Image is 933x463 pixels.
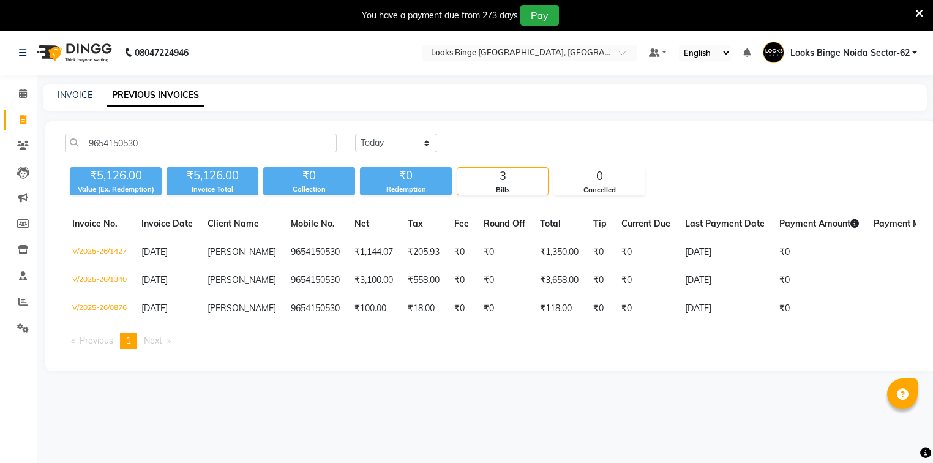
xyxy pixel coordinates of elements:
[408,218,423,229] span: Tax
[144,335,162,346] span: Next
[484,218,525,229] span: Round Off
[457,168,548,185] div: 3
[70,184,162,195] div: Value (Ex. Redemption)
[360,184,452,195] div: Redemption
[586,295,614,323] td: ₹0
[141,303,168,314] span: [DATE]
[621,218,670,229] span: Current Due
[362,9,518,22] div: You have a payment due from 273 days
[400,266,447,295] td: ₹558.00
[65,295,134,323] td: V/2025-26/0876
[58,89,92,100] a: INVOICE
[586,266,614,295] td: ₹0
[208,246,276,257] span: [PERSON_NAME]
[347,266,400,295] td: ₹3,100.00
[520,5,559,26] button: Pay
[167,167,258,184] div: ₹5,126.00
[400,238,447,267] td: ₹205.93
[208,303,276,314] span: [PERSON_NAME]
[476,266,533,295] td: ₹0
[614,266,678,295] td: ₹0
[283,295,347,323] td: 9654150530
[678,266,772,295] td: [DATE]
[614,238,678,267] td: ₹0
[72,218,118,229] span: Invoice No.
[772,266,866,295] td: ₹0
[554,168,645,185] div: 0
[135,36,189,70] b: 08047224946
[533,238,586,267] td: ₹1,350.00
[283,238,347,267] td: 9654150530
[593,218,607,229] span: Tip
[447,266,476,295] td: ₹0
[126,335,131,346] span: 1
[347,295,400,323] td: ₹100.00
[107,85,204,107] a: PREVIOUS INVOICES
[763,42,784,63] img: Looks Binge Noida Sector-62
[65,333,916,349] nav: Pagination
[347,238,400,267] td: ₹1,144.07
[457,185,548,195] div: Bills
[141,274,168,285] span: [DATE]
[208,274,276,285] span: [PERSON_NAME]
[454,218,469,229] span: Fee
[65,134,337,152] input: Search by Name/Mobile/Email/Invoice No
[167,184,258,195] div: Invoice Total
[586,238,614,267] td: ₹0
[263,167,355,184] div: ₹0
[882,414,921,451] iframe: chat widget
[540,218,561,229] span: Total
[476,238,533,267] td: ₹0
[283,266,347,295] td: 9654150530
[533,295,586,323] td: ₹118.00
[80,335,113,346] span: Previous
[447,238,476,267] td: ₹0
[533,266,586,295] td: ₹3,658.00
[354,218,369,229] span: Net
[65,238,134,267] td: V/2025-26/1427
[772,295,866,323] td: ₹0
[208,218,259,229] span: Client Name
[70,167,162,184] div: ₹5,126.00
[291,218,335,229] span: Mobile No.
[685,218,765,229] span: Last Payment Date
[141,246,168,257] span: [DATE]
[772,238,866,267] td: ₹0
[790,47,910,59] span: Looks Binge Noida Sector-62
[554,185,645,195] div: Cancelled
[476,295,533,323] td: ₹0
[360,167,452,184] div: ₹0
[65,266,134,295] td: V/2025-26/1340
[400,295,447,323] td: ₹18.00
[141,218,193,229] span: Invoice Date
[678,295,772,323] td: [DATE]
[447,295,476,323] td: ₹0
[31,36,115,70] img: logo
[614,295,678,323] td: ₹0
[263,184,355,195] div: Collection
[779,218,859,229] span: Payment Amount
[678,238,772,267] td: [DATE]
